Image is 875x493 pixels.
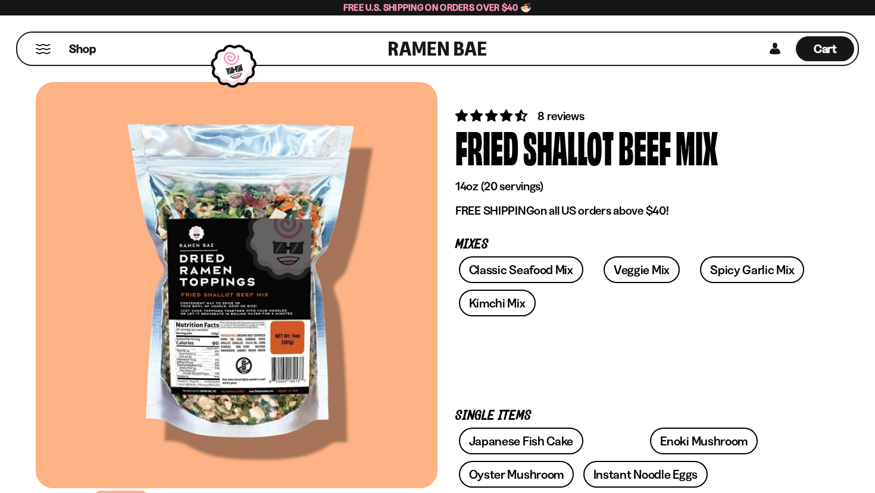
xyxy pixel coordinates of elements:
p: on all US orders above $40! [455,203,821,218]
a: Veggie Mix [604,256,680,283]
div: Beef [618,124,671,169]
span: Free U.S. Shipping on Orders over $40 🍜 [343,2,532,13]
span: 4.62 stars [455,108,530,123]
a: Spicy Garlic Mix [700,256,804,283]
span: 8 reviews [537,109,584,123]
a: Instant Noodle Eggs [583,461,708,488]
div: Mix [676,124,718,169]
strong: FREE SHIPPING [455,203,534,218]
span: Cart [814,42,837,56]
a: Shop [69,36,96,61]
a: Cart [796,33,854,65]
div: Shallot [523,124,614,169]
span: Shop [69,41,96,57]
a: Enoki Mushroom [650,428,758,454]
a: Oyster Mushroom [459,461,574,488]
a: Classic Seafood Mix [459,256,583,283]
p: Mixes [455,239,821,250]
p: 14oz (20 servings) [455,179,821,194]
p: Single Items [455,410,821,422]
a: Japanese Fish Cake [459,428,584,454]
button: Mobile Menu Trigger [35,44,51,54]
div: Fried [455,124,518,169]
a: Kimchi Mix [459,290,536,316]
